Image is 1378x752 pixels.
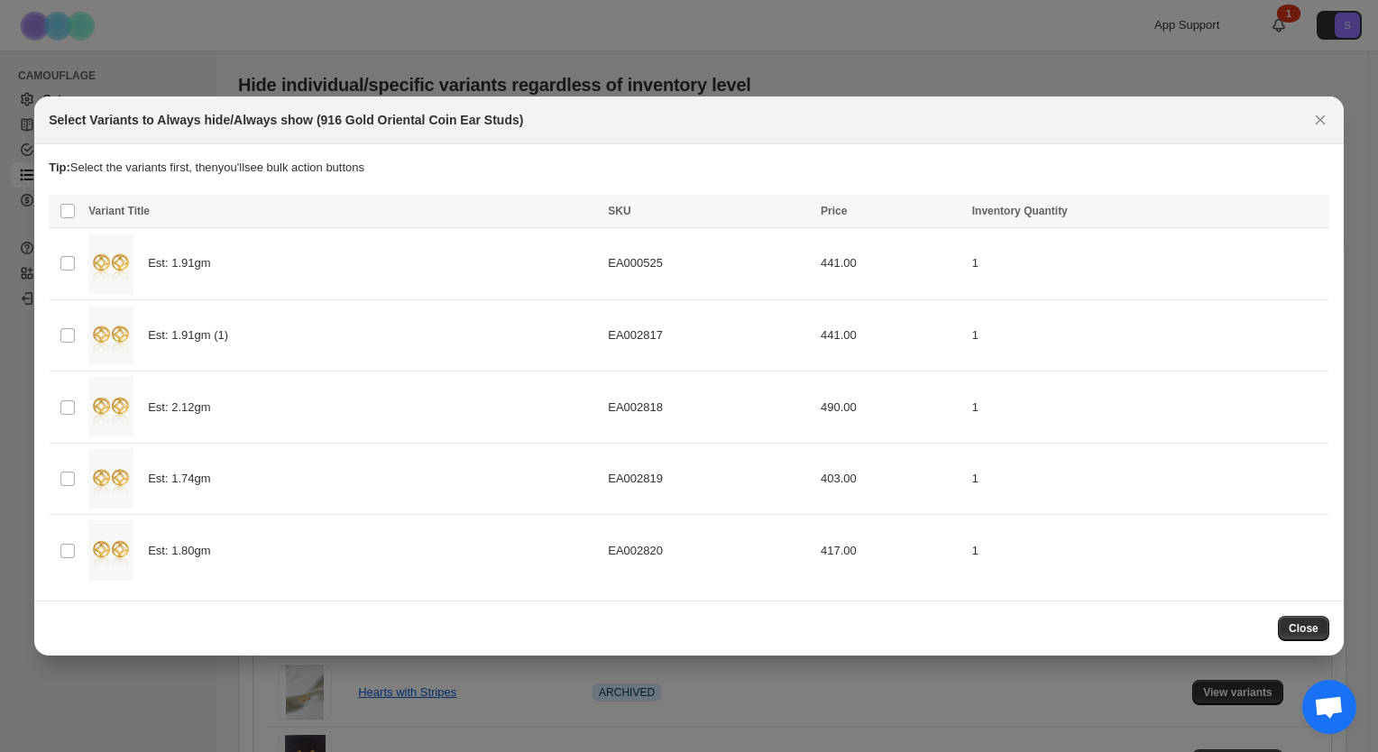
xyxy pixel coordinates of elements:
img: 916-Gold-Oriental-Coin-Ear-Studs-thumbnail.jpg [88,377,133,437]
td: 1 [967,227,1329,299]
span: Price [821,205,847,217]
span: SKU [608,205,630,217]
td: EA002820 [602,515,815,586]
td: 403.00 [815,443,967,515]
img: 916-Gold-Oriental-Coin-Ear-Studs-thumbnail.jpg [88,306,133,366]
span: Variant Title [88,205,150,217]
button: Close [1308,107,1333,133]
td: 1 [967,443,1329,515]
span: Est: 1.91gm (1) [148,326,238,344]
p: Select the variants first, then you'll see bulk action buttons [49,159,1329,177]
td: 1 [967,515,1329,586]
img: 916-Gold-Oriental-Coin-Ear-Studs-thumbnail.jpg [88,234,133,294]
img: 916-Gold-Oriental-Coin-Ear-Studs-thumbnail.jpg [88,520,133,581]
td: 490.00 [815,371,967,444]
td: EA002819 [602,443,815,515]
td: EA002818 [602,371,815,444]
h2: Select Variants to Always hide/Always show (916 Gold Oriental Coin Ear Studs) [49,111,523,129]
span: Close [1289,621,1318,636]
td: 417.00 [815,515,967,586]
td: EA000525 [602,227,815,299]
td: 1 [967,299,1329,371]
img: 916-Gold-Oriental-Coin-Ear-Studs-thumbnail.jpg [88,449,133,509]
td: EA002817 [602,299,815,371]
span: Est: 1.91gm [148,254,220,272]
span: Est: 1.80gm [148,542,220,560]
a: Open chat [1302,680,1356,734]
strong: Tip: [49,160,70,174]
td: 441.00 [815,299,967,371]
span: Est: 1.74gm [148,470,220,488]
span: Est: 2.12gm [148,399,220,417]
button: Close [1278,616,1329,641]
td: 441.00 [815,227,967,299]
span: Inventory Quantity [972,205,1068,217]
td: 1 [967,371,1329,444]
